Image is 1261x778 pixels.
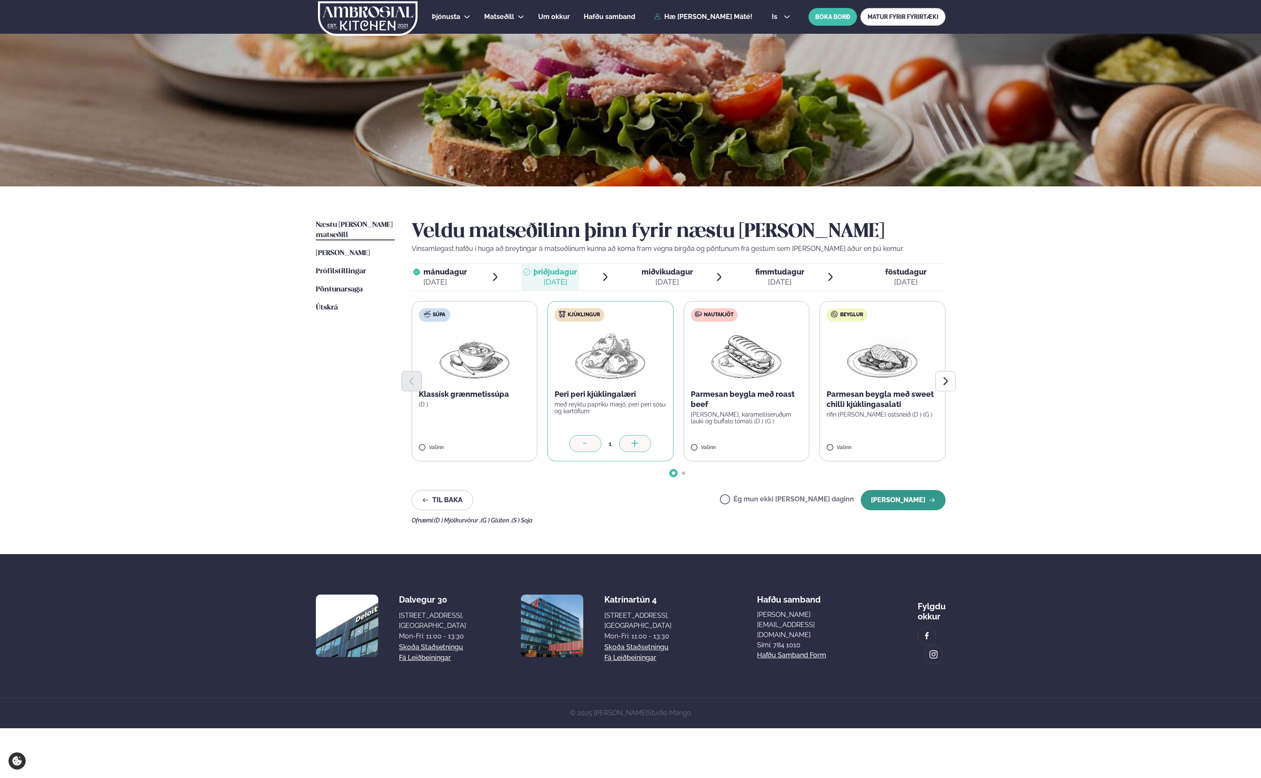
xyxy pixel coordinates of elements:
[568,312,600,318] span: Kjúklingur
[755,277,804,287] div: [DATE]
[704,312,733,318] span: Nautakjöt
[860,8,946,26] a: MATUR FYRIR FYRIRTÆKI
[434,517,481,524] span: (D ) Mjólkurvörur ,
[318,1,418,36] img: logo
[885,267,927,276] span: föstudagur
[757,650,826,660] a: Hafðu samband form
[682,471,685,475] span: Go to slide 2
[316,595,378,657] img: image alt
[316,248,370,258] a: [PERSON_NAME]
[432,13,460,21] span: Þjónusta
[538,12,570,22] a: Um okkur
[584,13,635,21] span: Hafðu samband
[918,627,936,645] a: image alt
[399,611,466,631] div: [STREET_ADDRESS], [GEOGRAPHIC_DATA]
[935,371,956,391] button: Next slide
[316,268,366,275] span: Prófílstillingar
[772,13,780,20] span: is
[399,631,466,641] div: Mon-Fri: 11:00 - 13:30
[641,267,693,276] span: miðvikudagur
[533,277,577,287] div: [DATE]
[604,653,656,663] a: Fá leiðbeiningar
[584,12,635,22] a: Hafðu samband
[412,220,946,244] h2: Veldu matseðilinn þinn fyrir næstu [PERSON_NAME]
[316,220,395,240] a: Næstu [PERSON_NAME] matseðill
[654,13,752,21] a: Hæ [PERSON_NAME] Máté!
[484,13,514,21] span: Matseðill
[316,304,338,311] span: Útskrá
[481,517,512,524] span: (G ) Glúten ,
[555,389,666,399] p: Peri peri kjúklingalæri
[559,311,566,318] img: chicken.svg
[433,312,445,318] span: Súpa
[929,650,938,660] img: image alt
[419,389,531,399] p: Klassísk grænmetissúpa
[399,595,466,605] div: Dalvegur 30
[412,490,473,510] button: Til baka
[808,8,857,26] button: BÓKA BORÐ
[925,646,943,663] a: image alt
[695,311,702,318] img: beef.svg
[601,439,619,449] div: 1
[604,631,671,641] div: Mon-Fri: 11:00 - 13:30
[918,595,946,622] div: Fylgdu okkur
[412,244,946,254] p: Vinsamlegast hafðu í huga að breytingar á matseðlinum kunna að koma fram vegna birgða og pöntunum...
[555,401,666,415] p: með reyktu papriku mæjó, peri peri sósu og kartöflum
[922,631,932,641] img: image alt
[316,303,338,313] a: Útskrá
[765,13,797,20] button: is
[757,640,832,650] p: Sími: 784 1010
[423,277,467,287] div: [DATE]
[709,328,784,382] img: Panini.png
[399,653,451,663] a: Fá leiðbeiningar
[316,285,363,295] a: Pöntunarsaga
[755,267,804,276] span: fimmtudagur
[885,277,927,287] div: [DATE]
[840,312,863,318] span: Beyglur
[316,250,370,257] span: [PERSON_NAME]
[861,490,946,510] button: [PERSON_NAME]
[691,389,803,409] p: Parmesan beygla með roast beef
[521,595,583,657] img: image alt
[8,752,26,770] a: Cookie settings
[647,709,691,717] a: Studio Mango
[845,328,919,382] img: Chicken-breast.png
[512,517,533,524] span: (S ) Soja
[827,389,938,409] p: Parmesan beygla með sweet chilli kjúklingasalati
[672,471,675,475] span: Go to slide 1
[604,642,668,652] a: Skoða staðsetningu
[538,13,570,21] span: Um okkur
[641,277,693,287] div: [DATE]
[437,328,512,382] img: Soup.png
[570,709,691,717] span: © 2025 [PERSON_NAME]
[573,328,647,382] img: Chicken-thighs.png
[423,267,467,276] span: mánudagur
[316,267,366,277] a: Prófílstillingar
[419,401,531,408] p: (D )
[316,221,393,239] span: Næstu [PERSON_NAME] matseðill
[604,611,671,631] div: [STREET_ADDRESS], [GEOGRAPHIC_DATA]
[484,12,514,22] a: Matseðill
[533,267,577,276] span: þriðjudagur
[316,286,363,293] span: Pöntunarsaga
[757,588,821,605] span: Hafðu samband
[412,517,946,524] div: Ofnæmi:
[604,595,671,605] div: Katrínartún 4
[691,411,803,425] p: [PERSON_NAME], karamelliseruðum lauki og buffalo tómati (D ) (G )
[757,610,832,640] a: [PERSON_NAME][EMAIL_ADDRESS][DOMAIN_NAME]
[831,311,838,318] img: bagle-new-16px.svg
[401,371,422,391] button: Previous slide
[424,311,431,318] img: soup.svg
[432,12,460,22] a: Þjónusta
[399,642,463,652] a: Skoða staðsetningu
[827,411,938,418] p: rifin [PERSON_NAME] ostsneið (D ) (G )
